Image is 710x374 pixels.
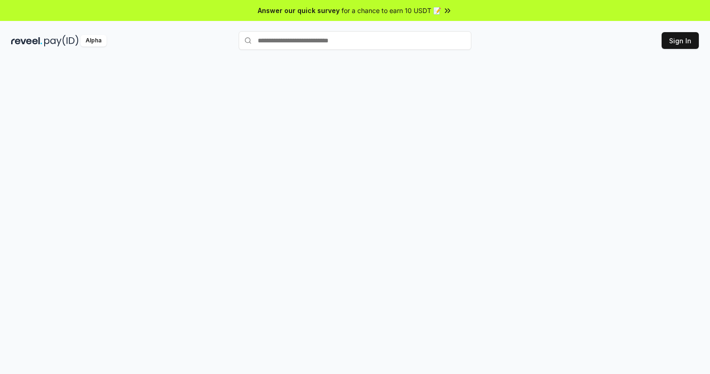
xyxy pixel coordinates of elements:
span: for a chance to earn 10 USDT 📝 [342,6,441,15]
div: Alpha [80,35,107,47]
button: Sign In [662,32,699,49]
span: Answer our quick survey [258,6,340,15]
img: pay_id [44,35,79,47]
img: reveel_dark [11,35,42,47]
